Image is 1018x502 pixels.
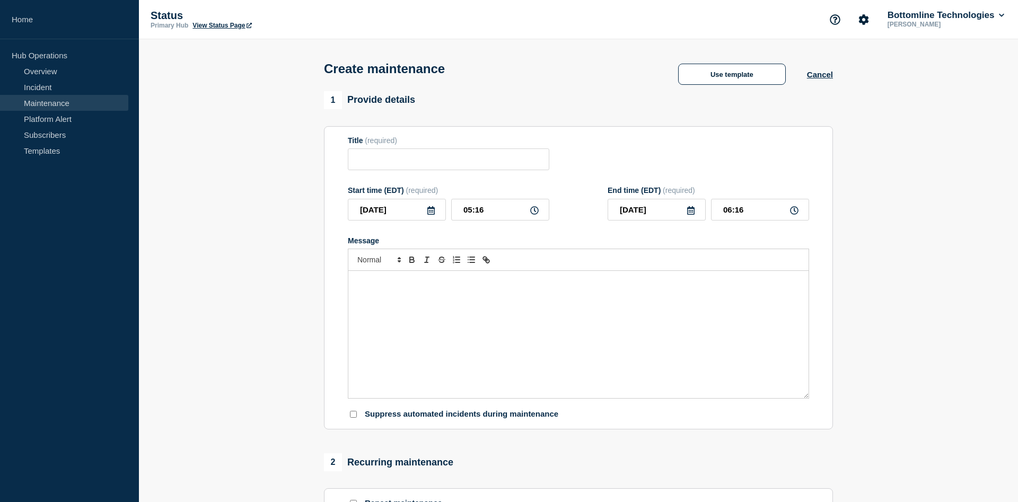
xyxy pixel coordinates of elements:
div: Provide details [324,91,415,109]
button: Use template [678,64,786,85]
button: Account settings [853,8,875,31]
button: Toggle ordered list [449,253,464,266]
a: View Status Page [192,22,251,29]
span: (required) [663,186,695,195]
button: Toggle link [479,253,494,266]
button: Bottomline Technologies [885,10,1006,21]
p: Suppress automated incidents during maintenance [365,409,558,419]
input: Suppress automated incidents during maintenance [350,411,357,418]
input: HH:MM [451,199,549,221]
button: Toggle bold text [405,253,419,266]
button: Cancel [807,70,833,79]
input: HH:MM [711,199,809,221]
p: Primary Hub [151,22,188,29]
input: YYYY-MM-DD [348,199,446,221]
span: 1 [324,91,342,109]
div: End time (EDT) [608,186,809,195]
p: [PERSON_NAME] [885,21,996,28]
span: Font size [353,253,405,266]
input: YYYY-MM-DD [608,199,706,221]
input: Title [348,148,549,170]
button: Toggle strikethrough text [434,253,449,266]
button: Toggle bulleted list [464,253,479,266]
button: Toggle italic text [419,253,434,266]
div: Recurring maintenance [324,453,453,471]
span: (required) [406,186,438,195]
div: Title [348,136,549,145]
button: Support [824,8,846,31]
h1: Create maintenance [324,61,445,76]
p: Status [151,10,363,22]
div: Message [348,236,809,245]
div: Message [348,271,809,398]
span: (required) [365,136,397,145]
span: 2 [324,453,342,471]
div: Start time (EDT) [348,186,549,195]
